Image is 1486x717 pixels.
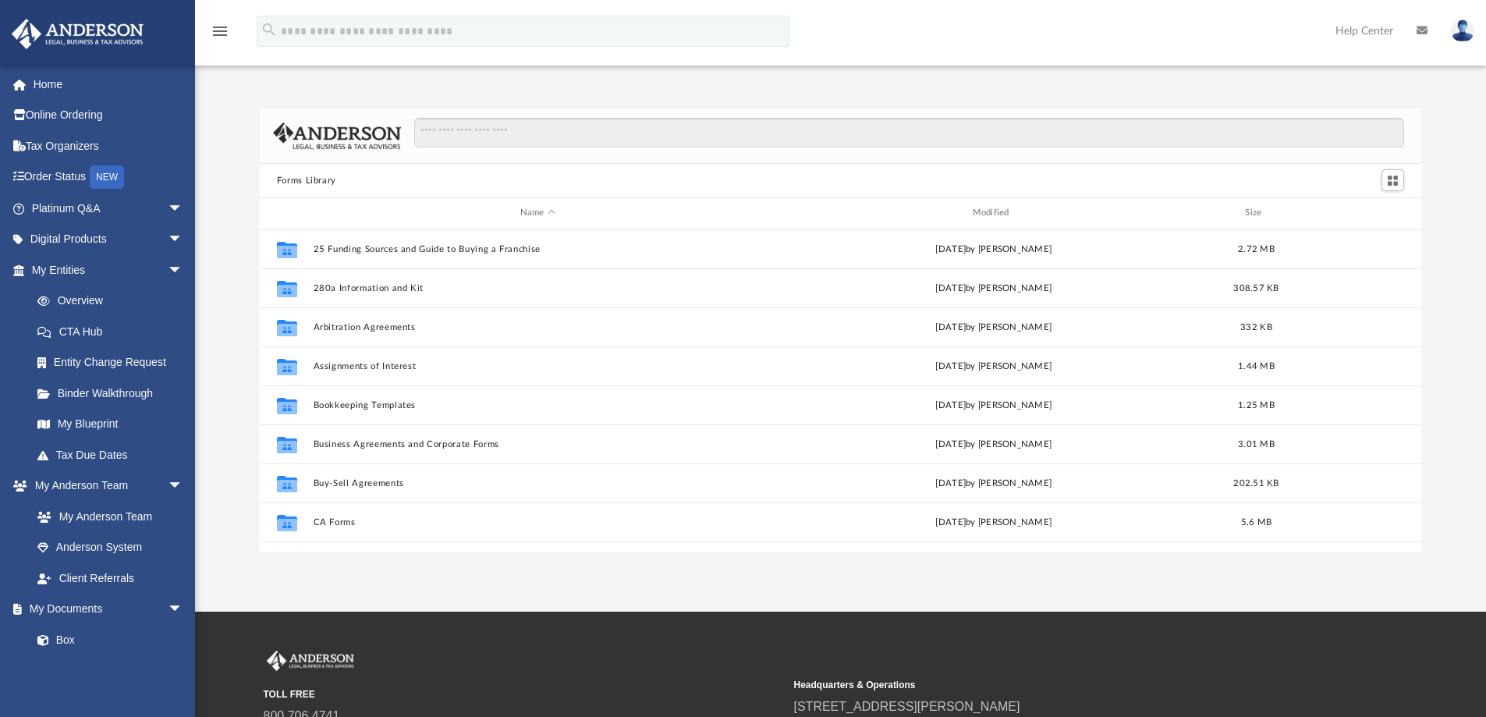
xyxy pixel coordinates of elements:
[277,174,336,188] button: Forms Library
[22,655,199,687] a: Meeting Minutes
[313,361,762,371] button: Assignments of Interest
[7,19,148,49] img: Anderson Advisors Platinum Portal
[11,69,207,100] a: Home
[211,30,229,41] a: menu
[22,316,207,347] a: CTA Hub
[1381,169,1405,191] button: Switch to Grid View
[261,21,278,38] i: search
[22,624,191,655] a: Box
[11,130,207,162] a: Tax Organizers
[22,378,207,409] a: Binder Walkthrough
[22,409,199,440] a: My Blueprint
[1451,20,1474,42] img: User Pic
[769,359,1218,373] div: [DATE] by [PERSON_NAME]
[1238,439,1275,448] span: 3.01 MB
[168,224,199,256] span: arrow_drop_down
[22,501,191,532] a: My Anderson Team
[414,118,1404,147] input: Search files and folders
[312,206,761,220] div: Name
[769,437,1218,451] div: [DATE] by [PERSON_NAME]
[264,687,783,701] small: TOLL FREE
[168,193,199,225] span: arrow_drop_down
[313,517,762,527] button: CA Forms
[1240,517,1271,526] span: 5.6 MB
[1225,206,1287,220] div: Size
[313,439,762,449] button: Business Agreements and Corporate Forms
[22,439,207,470] a: Tax Due Dates
[11,162,207,193] a: Order StatusNEW
[769,476,1218,490] div: [DATE] by [PERSON_NAME]
[168,254,199,286] span: arrow_drop_down
[22,286,207,317] a: Overview
[11,224,207,255] a: Digital Productsarrow_drop_down
[769,281,1218,295] div: [DATE] by [PERSON_NAME]
[90,165,124,189] div: NEW
[769,320,1218,334] div: [DATE] by [PERSON_NAME]
[22,532,199,563] a: Anderson System
[768,206,1218,220] div: Modified
[22,563,199,594] a: Client Referrals
[168,594,199,626] span: arrow_drop_down
[211,22,229,41] i: menu
[313,322,762,332] button: Arbitration Agreements
[1233,478,1279,487] span: 202.51 KB
[11,193,207,224] a: Platinum Q&Aarrow_drop_down
[769,398,1218,412] div: [DATE] by [PERSON_NAME]
[313,244,762,254] button: 25 Funding Sources and Guide to Buying a Franchise
[267,206,306,220] div: id
[11,594,199,625] a: My Documentsarrow_drop_down
[794,678,1314,692] small: Headquarters & Operations
[1294,206,1403,220] div: id
[11,470,199,502] a: My Anderson Teamarrow_drop_down
[1238,361,1275,370] span: 1.44 MB
[769,242,1218,256] div: [DATE] by [PERSON_NAME]
[168,470,199,502] span: arrow_drop_down
[1233,283,1279,292] span: 308.57 KB
[313,400,762,410] button: Bookkeeping Templates
[264,651,357,671] img: Anderson Advisors Platinum Portal
[1240,322,1272,331] span: 332 KB
[769,515,1218,529] div: [DATE] by [PERSON_NAME]
[11,254,207,286] a: My Entitiesarrow_drop_down
[1238,400,1275,409] span: 1.25 MB
[794,700,1020,713] a: [STREET_ADDRESS][PERSON_NAME]
[22,347,207,378] a: Entity Change Request
[1238,244,1275,253] span: 2.72 MB
[11,100,207,131] a: Online Ordering
[260,229,1422,552] div: grid
[313,478,762,488] button: Buy-Sell Agreements
[313,283,762,293] button: 280a Information and Kit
